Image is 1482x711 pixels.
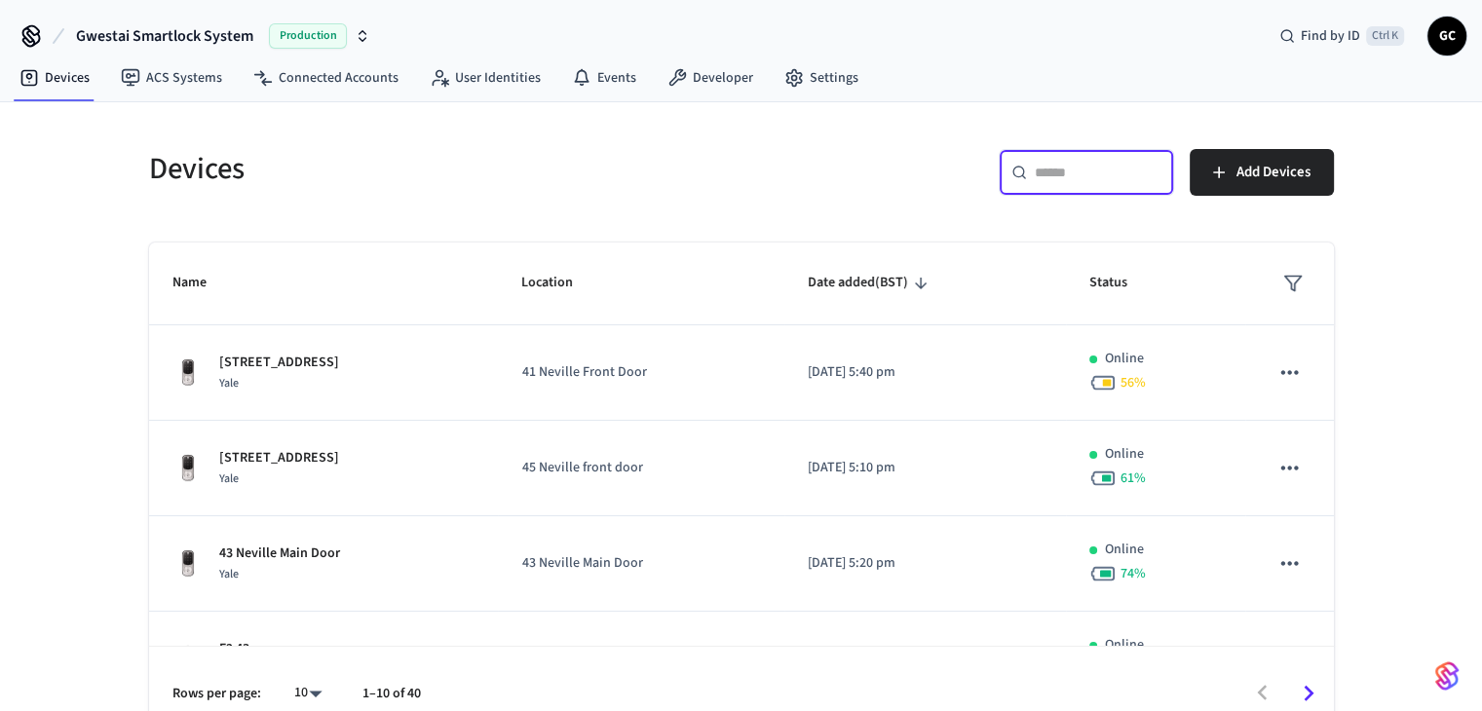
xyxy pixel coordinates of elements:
[1264,19,1420,54] div: Find by IDCtrl K
[521,458,761,478] p: 45 Neville front door
[808,268,933,298] span: Date added(BST)
[1121,468,1146,488] span: 61 %
[652,60,769,95] a: Developer
[414,60,556,95] a: User Identities
[105,60,238,95] a: ACS Systems
[1435,660,1459,692] img: SeamLogoGradient.69752ec5.svg
[1301,26,1360,46] span: Find by ID
[149,149,730,189] h5: Devices
[1105,635,1144,655] p: Online
[219,470,239,487] span: Yale
[238,60,414,95] a: Connected Accounts
[172,357,204,389] img: Yale Assure Touchscreen Wifi Smart Lock, Satin Nickel, Front
[1190,149,1334,196] button: Add Devices
[1089,268,1153,298] span: Status
[1236,160,1311,185] span: Add Devices
[219,448,339,468] p: [STREET_ADDRESS]
[808,553,1043,574] p: [DATE] 5:20 pm
[808,458,1043,478] p: [DATE] 5:10 pm
[1121,564,1146,583] span: 74 %
[1105,444,1144,465] p: Online
[362,684,421,704] p: 1–10 of 40
[1105,540,1144,560] p: Online
[172,644,204,675] img: Yale Assure Touchscreen Wifi Smart Lock, Satin Nickel, Front
[172,684,261,704] p: Rows per page:
[219,353,339,373] p: [STREET_ADDRESS]
[76,24,253,48] span: Gwestai Smartlock System
[172,548,204,580] img: Yale Assure Touchscreen Wifi Smart Lock, Satin Nickel, Front
[556,60,652,95] a: Events
[521,362,761,383] p: 41 Neville Front Door
[1429,19,1464,54] span: GC
[521,553,761,574] p: 43 Neville Main Door
[769,60,874,95] a: Settings
[1427,17,1466,56] button: GC
[521,268,598,298] span: Location
[219,566,239,582] span: Yale
[285,679,331,707] div: 10
[269,23,347,49] span: Production
[1121,373,1146,393] span: 56 %
[219,543,340,564] p: 43 Neville Main Door
[1366,26,1404,46] span: Ctrl K
[219,639,249,659] p: F2 43
[172,268,232,298] span: Name
[808,362,1043,383] p: [DATE] 5:40 pm
[172,453,204,484] img: Yale Assure Touchscreen Wifi Smart Lock, Satin Nickel, Front
[4,60,105,95] a: Devices
[1105,349,1144,369] p: Online
[219,375,239,392] span: Yale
